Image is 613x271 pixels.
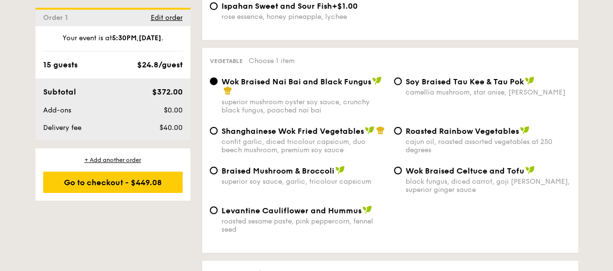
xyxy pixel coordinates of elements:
img: icon-vegan.f8ff3823.svg [525,77,534,85]
div: 15 guests [43,59,78,71]
div: superior mushroom oyster soy sauce, crunchy black fungus, poached nai bai [221,98,386,114]
img: icon-vegan.f8ff3823.svg [335,166,345,175]
input: Roasted Rainbow Vegetablescajun oil, roasted assorted vegetables at 250 degrees [394,127,402,135]
div: roasted sesame paste, pink peppercorn, fennel seed [221,217,386,234]
span: Add-ons [43,106,71,114]
input: Wok Braised Celtuce and Tofublack fungus, diced carrot, goji [PERSON_NAME], superior ginger sauce [394,167,402,175]
span: +$1.00 [332,1,358,11]
input: ⁠Soy Braised Tau Kee & Tau Pokcamellia mushroom, star anise, [PERSON_NAME] [394,78,402,85]
div: confit garlic, diced tricolour capsicum, duo beech mushroom, premium soy sauce [221,138,386,154]
span: Wok Braised Nai Bai and Black Fungus [221,77,371,86]
span: Edit order [151,14,183,22]
span: Ispahan Sweet and Sour Fish [221,1,332,11]
div: camellia mushroom, star anise, [PERSON_NAME] [406,88,570,96]
div: Go to checkout - $449.08 [43,172,183,193]
div: superior soy sauce, garlic, tricolour capsicum [221,177,386,186]
span: $40.00 [159,124,182,132]
input: Wok Braised Nai Bai and Black Fungussuperior mushroom oyster soy sauce, crunchy black fungus, poa... [210,78,218,85]
span: Vegetable [210,58,243,64]
img: icon-vegan.f8ff3823.svg [372,77,382,85]
strong: 5:30PM [112,34,137,42]
strong: [DATE] [139,34,161,42]
input: Braised Mushroom & Broccolisuperior soy sauce, garlic, tricolour capsicum [210,167,218,175]
span: Choose 1 item [249,57,295,65]
img: icon-vegan.f8ff3823.svg [365,126,375,135]
span: $372.00 [152,87,182,96]
input: Shanghainese Wok Fried Vegetablesconfit garlic, diced tricolour capsicum, duo beech mushroom, pre... [210,127,218,135]
img: icon-vegan.f8ff3823.svg [520,126,530,135]
span: Order 1 [43,14,72,22]
span: Delivery fee [43,124,81,132]
img: icon-chef-hat.a58ddaea.svg [376,126,385,135]
div: + Add another order [43,156,183,164]
input: Ispahan Sweet and Sour Fish+$1.00rose essence, honey pineapple, lychee [210,2,218,10]
div: Your event is at , . [43,33,183,51]
img: icon-vegan.f8ff3823.svg [525,166,535,175]
span: Subtotal [43,87,76,96]
div: rose essence, honey pineapple, lychee [221,13,386,21]
span: Roasted Rainbow Vegetables [406,127,519,136]
span: $0.00 [163,106,182,114]
input: Levantine Cauliflower and Hummusroasted sesame paste, pink peppercorn, fennel seed [210,207,218,214]
span: Braised Mushroom & Broccoli [221,166,334,175]
div: $24.8/guest [137,59,183,71]
div: black fungus, diced carrot, goji [PERSON_NAME], superior ginger sauce [406,177,570,194]
span: Shanghainese Wok Fried Vegetables [221,127,364,136]
div: cajun oil, roasted assorted vegetables at 250 degrees [406,138,570,154]
span: Wok Braised Celtuce and Tofu [406,166,524,175]
img: icon-vegan.f8ff3823.svg [362,206,372,214]
span: Levantine Cauliflower and Hummus [221,206,362,215]
img: icon-chef-hat.a58ddaea.svg [223,86,232,95]
span: ⁠Soy Braised Tau Kee & Tau Pok [406,77,524,86]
